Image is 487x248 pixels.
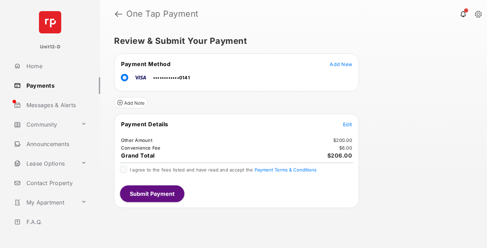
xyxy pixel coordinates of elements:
a: F.A.Q. [11,214,100,230]
span: Payment Method [121,61,170,67]
a: My Apartment [11,194,78,211]
button: Edit [343,121,352,128]
a: Lease Options [11,155,78,172]
td: $200.00 [333,137,352,143]
a: Messages & Alerts [11,97,100,113]
a: Community [11,116,78,133]
span: Payment Details [121,121,168,128]
a: Home [11,58,100,74]
button: I agree to the fees listed and have read and accept the [255,167,317,173]
img: svg+xml;base64,PHN2ZyB4bWxucz0iaHR0cDovL3d3dy53My5vcmcvMjAwMC9zdmciIHdpZHRoPSI2NCIgaGVpZ2h0PSI2NC... [39,11,61,33]
a: Contact Property [11,175,100,191]
button: Add Note [114,97,148,108]
span: $206.00 [327,152,352,159]
h5: Review & Submit Your Payment [114,37,468,45]
button: Add New [330,61,352,67]
td: $6.00 [339,145,352,151]
td: Convenience Fee [121,145,161,151]
span: ••••••••••••0141 [153,75,190,80]
p: Unit12-D [40,43,60,50]
button: Submit Payment [120,185,184,202]
a: Announcements [11,136,100,152]
span: I agree to the fees listed and have read and accept the [130,167,317,173]
td: Other Amount [121,137,153,143]
span: Edit [343,121,352,127]
a: Payments [11,77,100,94]
strong: One Tap Payment [126,10,199,18]
span: Grand Total [121,152,155,159]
